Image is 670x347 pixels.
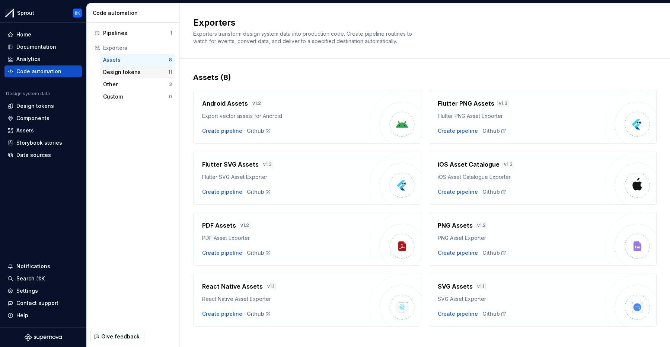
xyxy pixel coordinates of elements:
a: Documentation [4,41,82,53]
span: Exporters transform design system data into production code. Create pipeline routines to watch fo... [193,30,414,44]
button: Design tokens11 [100,66,175,78]
h2: Exporters [193,17,648,29]
button: Notifications [4,260,82,272]
div: Pipelines [103,29,170,37]
a: Github [482,127,507,135]
div: Assets (8) [193,72,657,83]
button: Create pipeline [438,310,478,318]
a: Github [247,127,271,135]
div: Code automation [16,68,61,75]
div: Assets [16,127,34,134]
div: Analytics [16,55,40,63]
div: Other [103,81,169,88]
div: Help [16,312,28,319]
div: v 1.2 [239,222,251,229]
button: Other3 [100,78,175,90]
button: Create pipeline [438,249,478,257]
span: Give feedback [101,333,140,340]
div: Custom [103,93,169,100]
div: Storybook stories [16,139,62,147]
div: Data sources [16,151,51,159]
button: Create pipeline [202,249,242,257]
a: Github [247,249,271,257]
div: v 1.1 [476,283,486,290]
div: iOS Asset Catalogue Exporter [438,173,605,181]
h4: React Native Assets [202,282,263,291]
div: Github [482,249,507,257]
div: Search ⌘K [16,275,45,282]
a: Design tokens [4,100,82,112]
div: Design tokens [16,102,54,110]
div: v 1.3 [262,161,273,168]
h4: PDF Assets [202,221,236,230]
div: Flutter PNG Asset Exporter [438,112,605,120]
div: Notifications [16,263,50,270]
div: v 1.3 [497,100,509,107]
div: Flutter SVG Asset Exporter [202,173,369,181]
h4: Flutter SVG Assets [202,160,259,169]
h4: PNG Assets [438,221,473,230]
div: Design system data [6,91,50,97]
button: Pipelines1 [91,27,175,39]
div: Assets [103,56,169,64]
button: Create pipeline [438,188,478,196]
div: 11 [168,69,172,75]
div: PDF Asset Exporter [202,234,369,242]
h4: Flutter PNG Assets [438,99,494,108]
div: 0 [169,94,172,100]
a: Assets [4,125,82,136]
button: Assets8 [100,54,175,66]
div: Documentation [16,43,56,51]
div: Home [16,31,31,38]
div: Code automation [93,9,176,17]
div: v 1.2 [502,161,514,168]
div: 8 [169,57,172,63]
a: Home [4,29,82,41]
svg: Supernova Logo [25,334,62,341]
div: Export vector assets for Android [202,112,369,120]
div: v 1.2 [476,222,487,229]
div: Settings [16,287,38,295]
button: Give feedback [90,330,144,343]
button: Search ⌘K [4,273,82,285]
button: Create pipeline [202,188,242,196]
div: SVG Asset Exporter [438,295,605,303]
button: Create pipeline [202,127,242,135]
a: Github [482,188,507,196]
a: Github [247,310,271,318]
a: Components [4,112,82,124]
h4: Android Assets [202,99,248,108]
div: 3 [169,81,172,87]
button: Help [4,309,82,321]
div: BK [75,10,80,16]
a: Github [482,310,507,318]
div: 1 [170,30,172,36]
a: Data sources [4,149,82,161]
h4: iOS Asset Catalogue [438,160,500,169]
div: v 1.2 [251,100,262,107]
button: Create pipeline [202,310,242,318]
a: Storybook stories [4,137,82,149]
div: Sprout [17,9,34,17]
a: Settings [4,285,82,297]
button: SproutBK [1,5,85,21]
img: b6c2a6ff-03c2-4811-897b-2ef07e5e0e51.png [5,9,14,17]
div: Github [247,188,271,196]
div: Design tokens [103,68,168,76]
div: Components [16,115,50,122]
button: Create pipeline [438,127,478,135]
